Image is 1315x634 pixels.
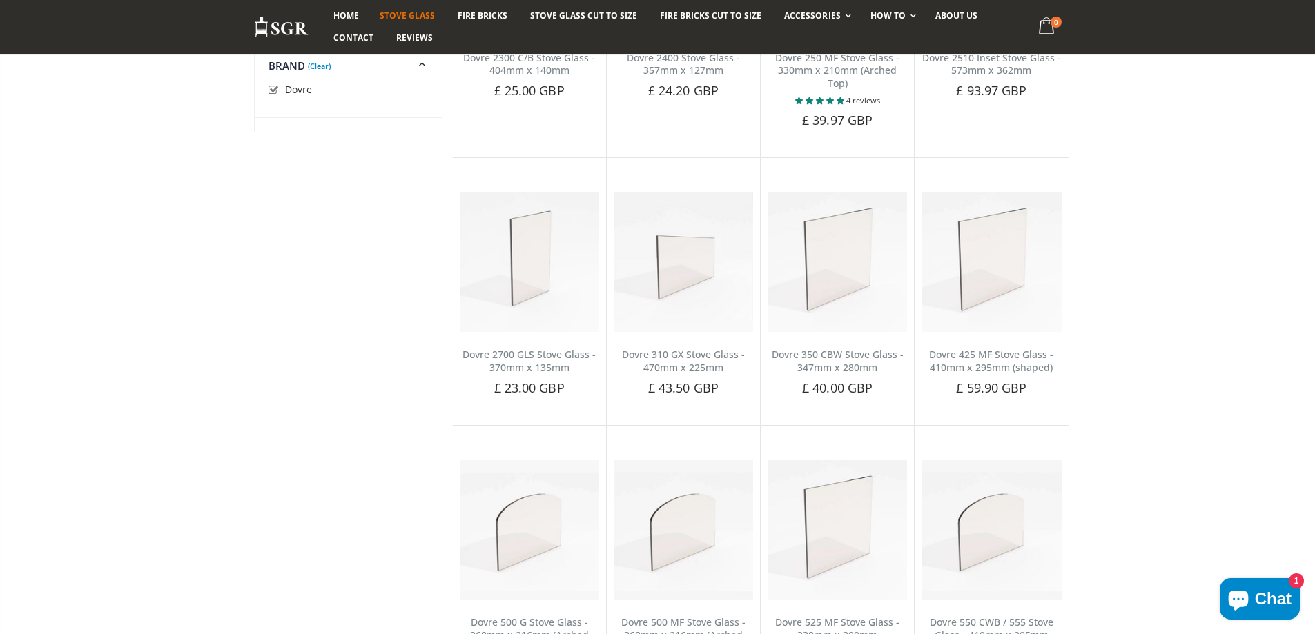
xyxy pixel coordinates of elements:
span: £ 43.50 GBP [648,379,719,396]
a: Dovre 425 MF Stove Glass - 410mm x 295mm (shaped) [929,348,1053,374]
span: Fire Bricks [458,10,507,21]
a: Home [323,5,369,27]
img: Dovre 500 G arched top stove glass [460,460,599,600]
img: Stove Glass Replacement [254,16,309,39]
a: Dovre 2510 Inset Stove Glass - 573mm x 362mm [922,51,1061,77]
span: £ 40.00 GBP [802,379,873,396]
a: How To [860,5,923,27]
a: Stove Glass Cut To Size [520,5,647,27]
span: £ 24.20 GBP [648,82,719,99]
a: Dovre 2300 C/B Stove Glass - 404mm x 140mm [463,51,595,77]
a: Accessories [774,5,857,27]
a: (Clear) [308,64,331,68]
img: Dovre 350 CBW Stove Glass [768,192,907,332]
a: Fire Bricks [447,5,518,27]
a: Dovre 2400 Stove Glass - 357mm x 127mm [627,51,740,77]
a: 0 [1033,14,1061,41]
img: Dovre 550 CWB/555 stove glass with an arched top [922,460,1061,600]
span: £ 25.00 GBP [494,82,565,99]
span: 4 reviews [846,95,880,106]
img: Dovre 2700 GLS stove glass [460,192,599,332]
img: Dovre 310 GX Stove Glass [614,192,753,332]
inbox-online-store-chat: Shopify online store chat [1216,578,1304,623]
a: Dovre 2700 GLS Stove Glass - 370mm x 135mm [462,348,596,374]
a: Dovre 250 MF Stove Glass - 330mm x 210mm (Arched Top) [775,51,899,90]
span: £ 59.90 GBP [956,379,1026,396]
span: Home [333,10,359,21]
img: Dovre 425 (Shaped) Stove Glass [922,192,1061,332]
span: 5.00 stars [795,95,846,106]
a: Reviews [386,27,443,49]
span: Dovre [285,83,312,96]
span: Reviews [396,32,433,43]
span: £ 93.97 GBP [956,82,1026,99]
span: About us [935,10,977,21]
span: Stove Glass [380,10,435,21]
span: £ 39.97 GBP [802,112,873,128]
span: 0 [1051,17,1062,28]
span: Brand [269,59,306,72]
img: Dovre 500 MF arched top stove glass [614,460,753,600]
span: Fire Bricks Cut To Size [660,10,761,21]
a: Dovre 310 GX Stove Glass - 470mm x 225mm [622,348,745,374]
span: £ 23.00 GBP [494,379,565,396]
span: Accessories [784,10,840,21]
a: Contact [323,27,384,49]
span: How To [870,10,906,21]
a: Dovre 350 CBW Stove Glass - 347mm x 280mm [772,348,904,374]
a: Fire Bricks Cut To Size [650,5,772,27]
a: About us [925,5,988,27]
span: Stove Glass Cut To Size [530,10,637,21]
span: Contact [333,32,373,43]
img: Dovre 525 MF Stove Glass - 338mm x 300mm [768,460,907,600]
a: Stove Glass [369,5,445,27]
